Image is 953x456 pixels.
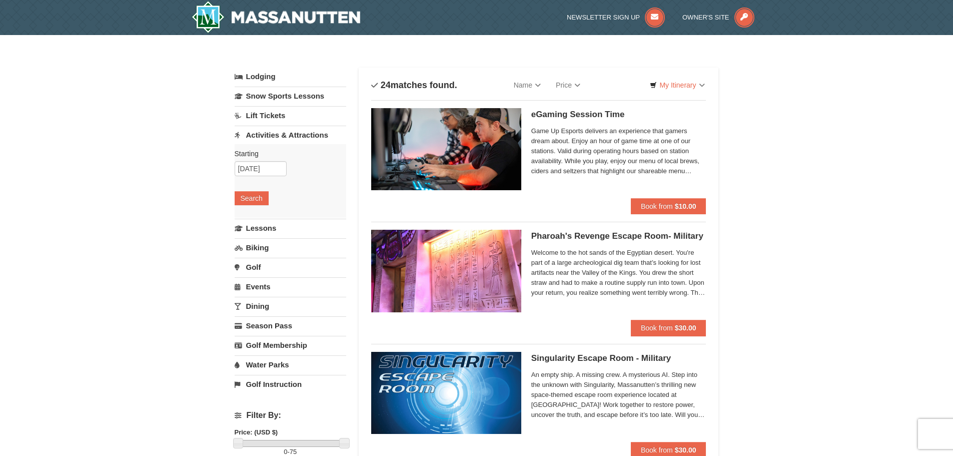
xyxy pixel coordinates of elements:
[192,1,361,33] img: Massanutten Resort Logo
[235,428,278,436] strong: Price: (USD $)
[371,352,521,434] img: 6619913-520-2f5f5301.jpg
[531,110,706,120] h5: eGaming Session Time
[371,230,521,312] img: 6619913-410-20a124c9.jpg
[235,355,346,374] a: Water Parks
[371,108,521,190] img: 19664770-34-0b975b5b.jpg
[381,80,391,90] span: 24
[641,446,673,454] span: Book from
[235,149,339,159] label: Starting
[235,238,346,257] a: Biking
[682,14,729,21] span: Owner's Site
[675,446,696,454] strong: $30.00
[371,80,457,90] h4: matches found.
[641,324,673,332] span: Book from
[192,1,361,33] a: Massanutten Resort
[506,75,548,95] a: Name
[235,336,346,354] a: Golf Membership
[235,219,346,237] a: Lessons
[531,353,706,363] h5: Singularity Escape Room - Military
[675,202,696,210] strong: $10.00
[235,106,346,125] a: Lift Tickets
[643,78,711,93] a: My Itinerary
[531,370,706,420] span: An empty ship. A missing crew. A mysterious AI. Step into the unknown with Singularity, Massanutt...
[631,198,706,214] button: Book from $10.00
[531,126,706,176] span: Game Up Esports delivers an experience that gamers dream about. Enjoy an hour of game time at one...
[567,14,640,21] span: Newsletter Sign Up
[531,248,706,298] span: Welcome to the hot sands of the Egyptian desert. You're part of a large archeological dig team th...
[290,448,297,455] span: 75
[675,324,696,332] strong: $30.00
[235,126,346,144] a: Activities & Attractions
[641,202,673,210] span: Book from
[235,191,269,205] button: Search
[235,297,346,315] a: Dining
[235,258,346,276] a: Golf
[235,411,346,420] h4: Filter By:
[631,320,706,336] button: Book from $30.00
[235,68,346,86] a: Lodging
[531,231,706,241] h5: Pharoah's Revenge Escape Room- Military
[235,87,346,105] a: Snow Sports Lessons
[567,14,665,21] a: Newsletter Sign Up
[548,75,588,95] a: Price
[682,14,754,21] a: Owner's Site
[235,316,346,335] a: Season Pass
[284,448,287,455] span: 0
[235,375,346,393] a: Golf Instruction
[235,277,346,296] a: Events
